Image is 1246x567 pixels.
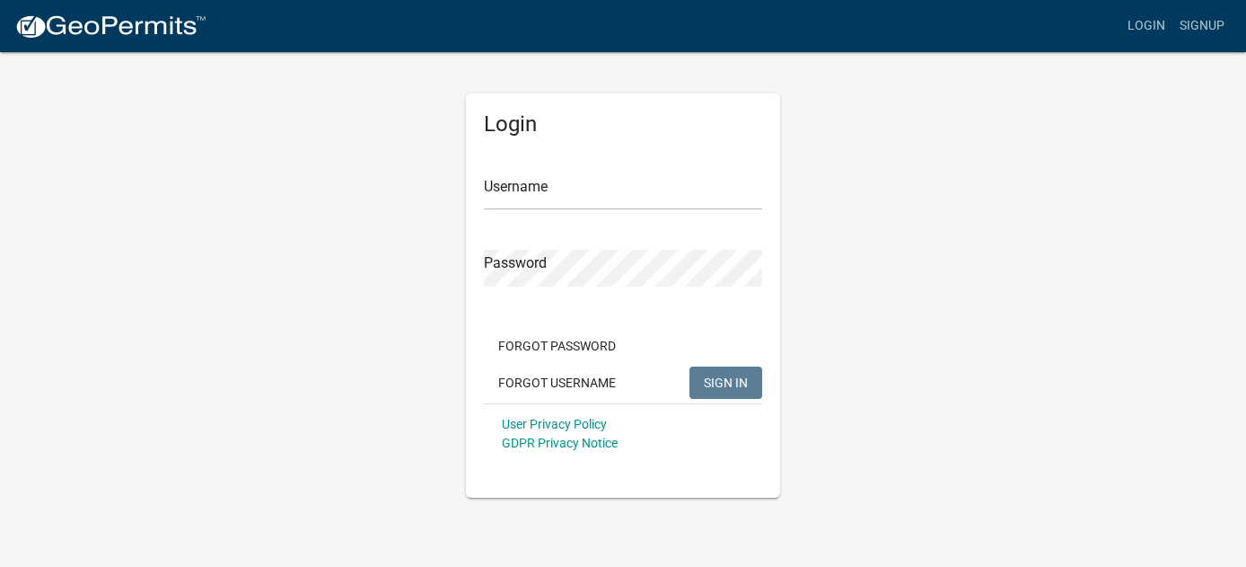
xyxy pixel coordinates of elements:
a: Signup [1172,9,1232,43]
button: SIGN IN [689,367,762,399]
button: Forgot Username [484,367,630,399]
a: User Privacy Policy [502,417,607,431]
span: SIGN IN [704,375,748,389]
a: Login [1120,9,1172,43]
button: Forgot Password [484,330,630,362]
h5: Login [484,111,762,137]
a: GDPR Privacy Notice [502,436,618,450]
